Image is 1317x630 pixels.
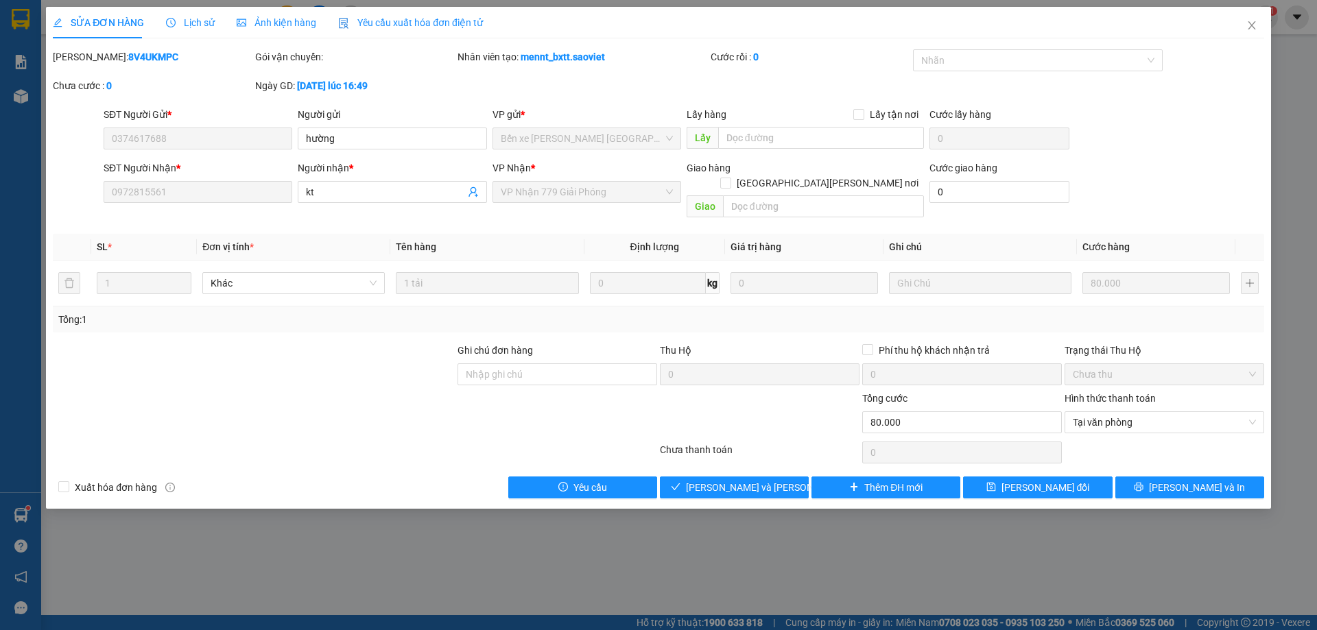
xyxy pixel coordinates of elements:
[660,345,691,356] span: Thu Hộ
[396,241,436,252] span: Tên hàng
[723,195,924,217] input: Dọc đường
[811,476,960,498] button: plusThêm ĐH mới
[1233,7,1271,45] button: Close
[1082,241,1130,252] span: Cước hàng
[128,51,178,62] b: 8V4UKMPC
[493,162,531,173] span: VP Nhận
[660,476,809,498] button: check[PERSON_NAME] và [PERSON_NAME] hàng
[501,128,673,149] span: Bến xe Trung tâm Lào Cai
[53,18,62,27] span: edit
[963,476,1112,498] button: save[PERSON_NAME] đổi
[521,51,605,62] b: mennt_bxtt.saoviet
[166,18,176,27] span: clock-circle
[671,482,680,493] span: check
[237,17,316,28] span: Ảnh kiện hàng
[687,109,726,120] span: Lấy hàng
[338,17,483,28] span: Yêu cầu xuất hóa đơn điện tử
[862,393,907,404] span: Tổng cước
[986,482,996,493] span: save
[1082,272,1230,294] input: 0
[97,241,108,252] span: SL
[573,480,607,495] span: Yêu cầu
[1073,364,1256,385] span: Chưa thu
[237,18,246,27] span: picture
[630,241,679,252] span: Định lượng
[255,49,455,64] div: Gói vận chuyển:
[929,162,997,173] label: Cước giao hàng
[1241,272,1259,294] button: plus
[929,128,1069,149] input: Cước lấy hàng
[558,482,568,493] span: exclamation-circle
[53,17,144,28] span: SỬA ĐƠN HÀNG
[929,109,991,120] label: Cước lấy hàng
[69,480,163,495] span: Xuất hóa đơn hàng
[501,182,673,202] span: VP Nhận 779 Giải Phóng
[211,273,377,293] span: Khác
[255,78,455,93] div: Ngày GD:
[458,49,708,64] div: Nhân viên tạo:
[731,175,924,191] span: [GEOGRAPHIC_DATA][PERSON_NAME] nơi
[58,312,508,327] div: Tổng: 1
[686,480,871,495] span: [PERSON_NAME] và [PERSON_NAME] hàng
[166,17,215,28] span: Lịch sử
[338,18,349,29] img: icon
[298,160,486,175] div: Người nhận
[864,480,923,495] span: Thêm ĐH mới
[864,107,924,122] span: Lấy tận nơi
[104,160,292,175] div: SĐT Người Nhận
[687,127,718,149] span: Lấy
[1073,412,1256,433] span: Tại văn phòng
[929,181,1069,203] input: Cước giao hàng
[687,162,731,173] span: Giao hàng
[493,107,681,122] div: VP gửi
[458,363,657,385] input: Ghi chú đơn hàng
[889,272,1071,294] input: Ghi Chú
[1065,343,1264,358] div: Trạng thái Thu Hộ
[202,241,254,252] span: Đơn vị tính
[1001,480,1090,495] span: [PERSON_NAME] đổi
[396,272,578,294] input: VD: Bàn, Ghế
[53,78,252,93] div: Chưa cước :
[1149,480,1245,495] span: [PERSON_NAME] và In
[849,482,859,493] span: plus
[508,476,657,498] button: exclamation-circleYêu cầu
[298,107,486,122] div: Người gửi
[53,49,252,64] div: [PERSON_NAME]:
[687,195,723,217] span: Giao
[731,272,878,294] input: 0
[1134,482,1143,493] span: printer
[58,272,80,294] button: delete
[165,483,175,492] span: info-circle
[883,234,1077,261] th: Ghi chú
[753,51,759,62] b: 0
[106,80,112,91] b: 0
[458,345,533,356] label: Ghi chú đơn hàng
[731,241,781,252] span: Giá trị hàng
[718,127,924,149] input: Dọc đường
[468,186,479,197] span: user-add
[873,343,995,358] span: Phí thu hộ khách nhận trả
[711,49,910,64] div: Cước rồi :
[104,107,292,122] div: SĐT Người Gửi
[1065,393,1156,404] label: Hình thức thanh toán
[706,272,720,294] span: kg
[658,442,861,466] div: Chưa thanh toán
[1246,20,1257,31] span: close
[1115,476,1264,498] button: printer[PERSON_NAME] và In
[297,80,368,91] b: [DATE] lúc 16:49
